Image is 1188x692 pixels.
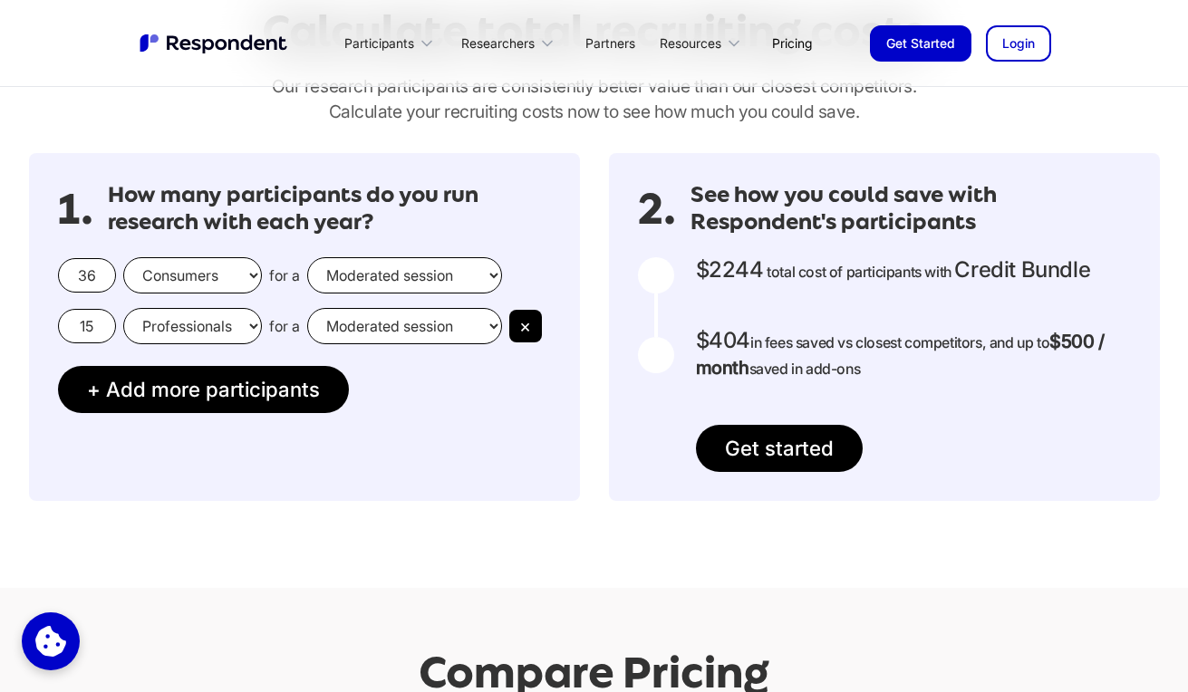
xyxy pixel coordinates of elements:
a: Partners [571,22,650,64]
span: total cost of participants with [767,263,951,281]
a: Get started [696,425,863,472]
h3: See how you could save with Respondent's participants [691,182,1131,235]
div: Researchers [450,22,570,64]
a: Get Started [870,25,971,62]
span: Calculate your recruiting costs now to see how much you could save. [329,101,860,122]
img: Untitled UI logotext [138,32,292,55]
span: + [87,377,101,401]
div: Participants [344,34,414,53]
span: for a [269,266,300,284]
a: home [138,32,292,55]
div: Resources [650,22,758,64]
span: 2. [638,200,676,218]
span: $2244 [696,256,764,283]
button: + Add more participants [58,366,349,413]
button: × [509,310,542,342]
h3: How many participants do you run research with each year? [108,182,551,235]
span: Credit Bundle [954,256,1090,283]
span: for a [269,317,300,335]
div: Resources [660,34,721,53]
span: Add more participants [106,377,320,401]
strong: $500 / month [696,331,1105,379]
div: Researchers [461,34,535,53]
div: Participants [334,22,450,64]
span: $404 [696,327,750,353]
p: in fees saved vs closest competitors, and up to saved in add-ons [696,328,1131,381]
span: 1. [58,200,93,218]
a: Login [986,25,1051,62]
p: Our research participants are consistently better value than our closest competitors. [29,73,1160,124]
a: Pricing [758,22,826,64]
